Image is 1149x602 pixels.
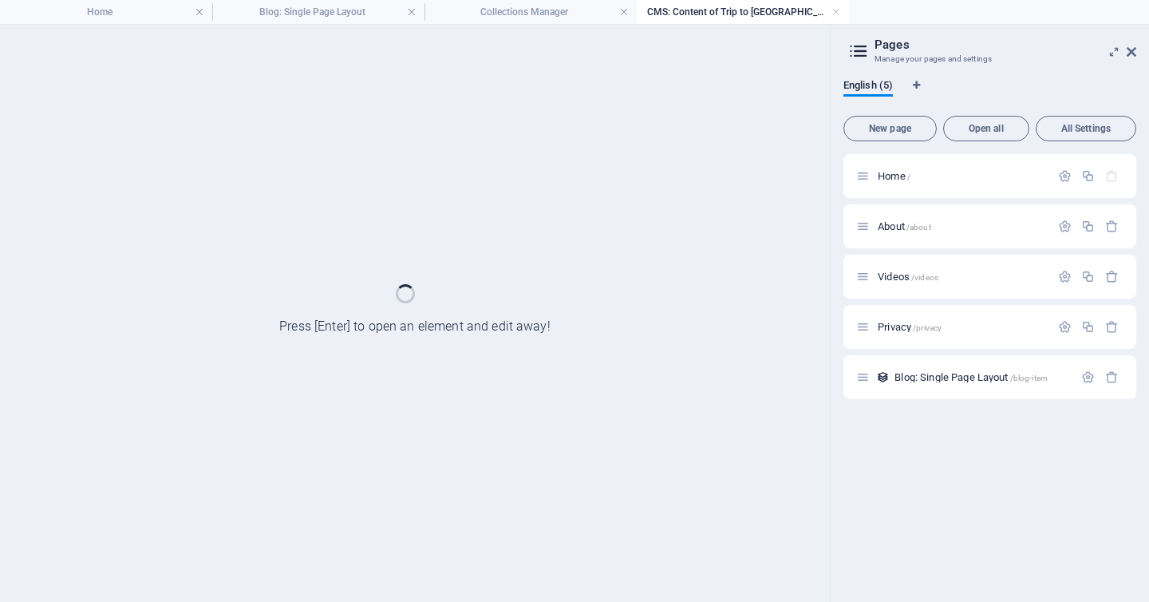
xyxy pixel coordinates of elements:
font: New page [869,123,911,134]
font: Manage your pages and settings [875,54,992,63]
div: Remove [1105,220,1119,233]
div: Duplicate [1081,270,1095,283]
font: CMS: Content of Trip to [GEOGRAPHIC_DATA] [647,6,843,18]
font: Blog: Single Page Layout [259,6,365,18]
font: Home [87,6,113,18]
div: The startpage cannot be deleted [1105,169,1119,183]
span: Click to open page [878,170,910,182]
font: Home [878,170,906,182]
font: Privacy [878,321,911,333]
div: This layout is used as a template for all items (eg a blog post) of this collection. The content ... [876,370,890,384]
div: Remove [1105,320,1119,334]
font: Collections Manager [480,6,568,18]
span: Click to open page [878,220,931,232]
div: Privacy/privacy [873,322,1050,332]
div: Remove [1105,370,1119,384]
div: Language Tabs [843,79,1136,109]
div: Settings [1058,169,1072,183]
div: About/about [873,221,1050,232]
div: Home/ [873,171,1050,181]
button: All Settings [1036,116,1136,141]
div: Duplicate [1081,220,1095,233]
div: Settings [1058,270,1072,283]
div: Videos/videos [873,271,1050,282]
font: English (5) [843,79,893,91]
span: Click to open page [878,271,938,283]
font: /blog-item [1010,374,1048,382]
font: /privacy [913,323,942,332]
font: / [907,172,910,181]
font: Videos [878,271,910,283]
div: Duplicate [1081,169,1095,183]
button: Open all [943,116,1029,141]
div: Settings [1058,220,1072,233]
font: /videos [911,273,938,282]
div: Remove [1105,270,1119,283]
font: About [878,220,905,232]
font: Pages [875,38,910,52]
div: Blog: Single Page Layout/blog-item [890,372,1073,382]
font: Blog: Single Page Layout [894,371,1008,383]
font: Open all [969,123,1004,134]
button: New page [843,116,937,141]
div: Settings [1081,370,1095,384]
div: Settings [1058,320,1072,334]
span: Click to open page [894,371,1048,383]
font: /about [906,223,931,232]
font: All Settings [1061,123,1111,134]
div: Duplicate [1081,320,1095,334]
